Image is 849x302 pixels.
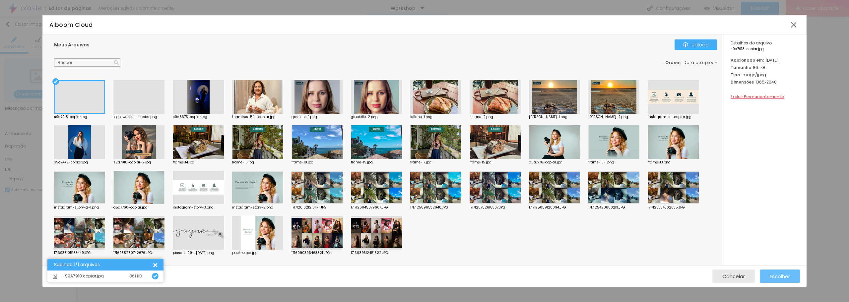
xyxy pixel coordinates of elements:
[410,161,461,164] div: frame-17.jpg
[351,161,402,164] div: frame-19.jpg
[588,115,639,119] div: [PERSON_NAME]-2.png
[292,251,343,255] div: 1716090395463521.JPG
[292,161,343,164] div: frame-18.jpg
[665,61,717,65] div: :
[675,39,717,50] button: IconeUpload
[665,60,681,65] span: Ordem
[232,206,283,209] div: instagram-story-2.png
[232,161,283,164] div: frame-16.jpg
[731,57,764,63] span: Adicionado em:
[351,115,402,119] div: gracielle-2.png
[648,206,699,209] div: 1717125334362835.JPG
[529,161,580,164] div: a5a7776-copiar.jpg
[722,273,745,279] span: Cancelar
[49,21,93,29] span: Alboom Cloud
[731,72,740,78] span: Tipo
[731,79,754,85] span: Dimensões
[470,161,521,164] div: frame-15.jpg
[54,161,105,164] div: s9a7449-copiar.jpg
[54,206,105,209] div: instagram-s...ory-2-1.png
[683,42,709,47] div: Upload
[113,206,164,209] div: a5a7760-copiar.jpg
[648,115,699,119] div: instagram-s...-copiar.jpg
[731,65,751,70] span: Tamanho
[114,60,119,65] img: Icone
[351,251,402,255] div: 1716089312451522.JPG
[54,58,120,67] input: Buscar
[62,274,104,278] span: _S9A7918 copiar.jpg
[470,206,521,209] div: 1717125752618367.JPG
[731,94,784,99] span: Excluir Permanentemente
[129,274,142,278] div: 861 KB
[351,206,402,209] div: 1717126045879607.JPG
[113,161,164,164] div: s9a7918-copiar-2.jpg
[760,270,800,283] button: Escolher
[292,206,343,209] div: 1717126162121611-1.JPG
[410,206,461,209] div: 1717125896532948.JPG
[292,115,343,119] div: gracielle-1.png
[648,161,699,164] div: frame-13.png
[54,262,152,267] div: Subindo 1/1 arquivos
[54,41,90,48] span: Meus Arquivos
[712,270,755,283] button: Cancelar
[153,274,157,278] img: Icone
[529,206,580,209] div: 1717125059120094.JPG
[529,115,580,119] div: [PERSON_NAME]-1.png
[52,274,57,279] img: Icone
[683,42,688,47] img: Icone
[232,115,283,119] div: thamires-54...-copiar.jpg
[54,251,105,255] div: 1716938105163449.JPG
[731,65,800,70] div: 861 KB
[731,72,800,78] div: image/jpeg
[731,57,800,63] div: [DATE]
[173,115,224,119] div: s9a6675-copiar.jpg
[731,47,800,51] span: s9a7918-copiar.jpg
[54,115,105,119] div: s9a7918-copiar.jpg
[410,115,461,119] div: leilane-1.png
[113,251,164,255] div: 1716938280742676.JPG
[770,273,790,279] span: Escolher
[731,79,800,85] div: 1365x2048
[173,251,224,255] div: picsart_09-...[DATE].png
[173,206,224,209] div: instagram-story-3.png
[588,206,639,209] div: 1717125420800213.JPG
[113,115,164,119] div: logo-worksh...-copiar.png
[232,251,283,255] div: pack-capa.jpg
[731,40,772,46] span: Detalhes do arquivo
[588,161,639,164] div: frame-13-1.png
[684,61,718,65] span: Data de upload
[470,115,521,119] div: leilane-2.png
[173,161,224,164] div: frame-14.jpg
